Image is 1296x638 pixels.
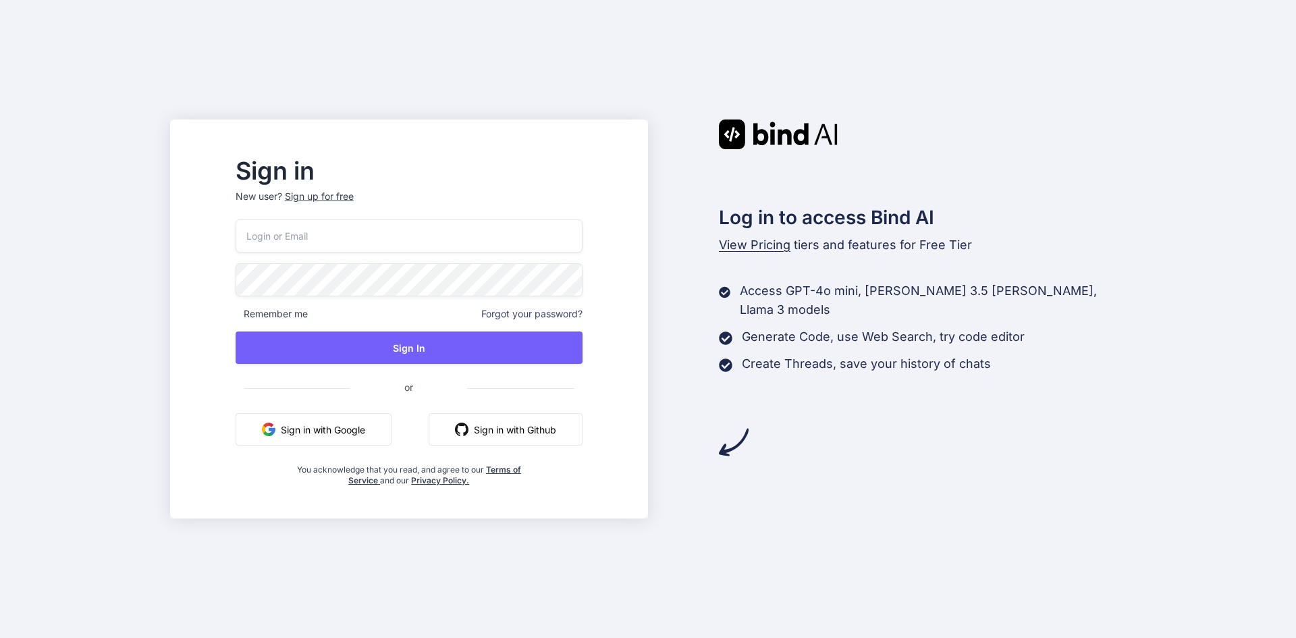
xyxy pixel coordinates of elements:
span: View Pricing [719,238,790,252]
p: tiers and features for Free Tier [719,236,1127,255]
img: github [455,423,468,436]
a: Terms of Service [348,464,521,485]
img: Bind AI logo [719,119,838,149]
h2: Sign in [236,160,583,182]
img: arrow [719,427,749,457]
p: Create Threads, save your history of chats [742,354,991,373]
img: google [262,423,275,436]
span: Forgot your password? [481,307,583,321]
div: You acknowledge that you read, and agree to our and our [293,456,524,486]
button: Sign In [236,331,583,364]
input: Login or Email [236,219,583,252]
span: Remember me [236,307,308,321]
button: Sign in with Github [429,413,583,446]
button: Sign in with Google [236,413,391,446]
a: Privacy Policy. [411,475,469,485]
p: Generate Code, use Web Search, try code editor [742,327,1025,346]
p: Access GPT-4o mini, [PERSON_NAME] 3.5 [PERSON_NAME], Llama 3 models [740,282,1126,319]
span: or [350,371,467,404]
p: New user? [236,190,583,219]
h2: Log in to access Bind AI [719,203,1127,232]
div: Sign up for free [285,190,354,203]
